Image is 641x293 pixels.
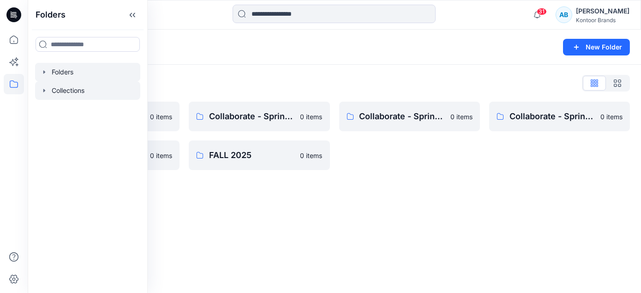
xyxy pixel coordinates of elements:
[537,8,547,15] span: 31
[189,102,329,131] a: Collaborate - Spring 20240 items
[576,6,629,17] div: [PERSON_NAME]
[509,110,595,123] p: Collaborate - Spring 2026
[563,39,630,55] button: New Folder
[556,6,572,23] div: AB
[209,110,294,123] p: Collaborate - Spring 2024
[300,112,323,122] p: 0 items
[339,102,480,131] a: Collaborate - Spring 20250 items
[489,102,630,131] a: Collaborate - Spring 20260 items
[359,110,445,123] p: Collaborate - Spring 2025
[150,151,172,160] p: 0 items
[576,17,629,24] div: Kontoor Brands
[600,112,623,122] p: 0 items
[150,112,172,122] p: 0 items
[209,149,294,162] p: FALL 2025
[189,140,329,170] a: FALL 20250 items
[450,112,473,122] p: 0 items
[300,151,323,160] p: 0 items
